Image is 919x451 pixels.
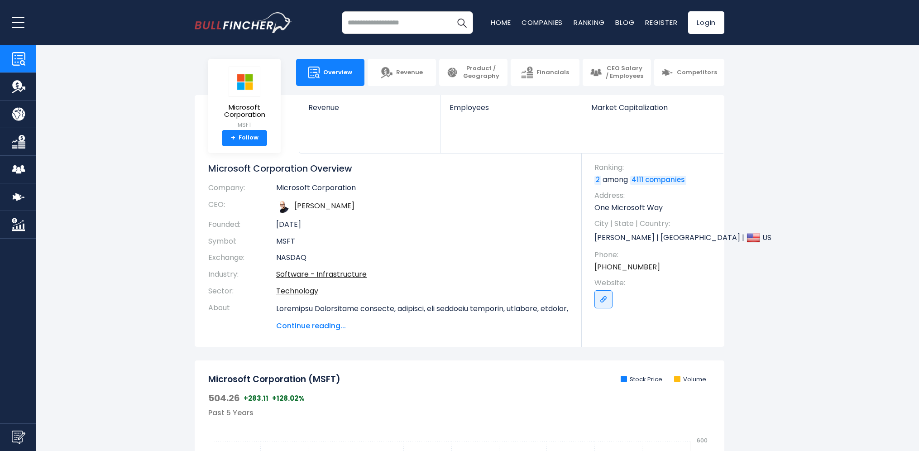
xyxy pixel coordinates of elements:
td: MSFT [276,233,568,250]
a: Competitors [654,59,724,86]
span: Address: [594,191,715,201]
a: Companies [522,18,563,27]
p: among [594,175,715,185]
span: Employees [450,103,572,112]
a: 2 [594,176,601,185]
h1: Microsoft Corporation Overview [208,163,568,174]
td: Microsoft Corporation [276,183,568,197]
li: Volume [674,376,706,384]
span: Microsoft Corporation [215,104,273,119]
span: Ranking: [594,163,715,173]
a: Login [688,11,724,34]
span: +283.11 [244,394,268,403]
a: Market Capitalization [582,95,723,127]
a: CEO Salary / Employees [583,59,651,86]
button: Search [450,11,473,34]
a: Financials [511,59,579,86]
a: Go to link [594,290,613,308]
a: Software - Infrastructure [276,269,367,279]
a: Revenue [368,59,436,86]
td: [DATE] [276,216,568,233]
a: [PHONE_NUMBER] [594,262,660,272]
a: +Follow [222,130,267,146]
a: Overview [296,59,364,86]
th: Exchange: [208,249,276,266]
span: Past 5 Years [208,408,254,418]
small: MSFT [215,121,273,129]
span: Revenue [308,103,431,112]
span: Continue reading... [276,321,568,331]
span: Revenue [396,69,423,77]
a: ceo [294,201,354,211]
text: 600 [697,437,708,444]
th: About [208,300,276,331]
th: Company: [208,183,276,197]
h2: Microsoft Corporation (MSFT) [208,374,340,385]
span: Competitors [677,69,717,77]
th: Founded: [208,216,276,233]
span: City | State | Country: [594,219,715,229]
p: One Microsoft Way [594,203,715,213]
a: Employees [440,95,581,127]
span: Financials [536,69,569,77]
span: Overview [323,69,352,77]
span: Product / Geography [462,65,500,80]
img: satya-nadella.jpg [276,200,289,213]
span: +128.02% [272,394,305,403]
a: Home [491,18,511,27]
p: [PERSON_NAME] | [GEOGRAPHIC_DATA] | US [594,231,715,245]
span: Market Capitalization [591,103,714,112]
th: Industry: [208,266,276,283]
a: Microsoft Corporation MSFT [215,66,274,130]
span: 504.26 [208,392,240,404]
th: Sector: [208,283,276,300]
a: Ranking [574,18,604,27]
img: bullfincher logo [195,12,292,33]
a: Go to homepage [195,12,292,33]
a: Revenue [299,95,440,127]
span: CEO Salary / Employees [605,65,644,80]
th: Symbol: [208,233,276,250]
a: Product / Geography [439,59,507,86]
strong: + [231,134,235,142]
li: Stock Price [621,376,662,384]
th: CEO: [208,197,276,216]
span: Phone: [594,250,715,260]
a: 4111 companies [630,176,686,185]
a: Register [645,18,677,27]
a: Technology [276,286,318,296]
td: NASDAQ [276,249,568,266]
span: Website: [594,278,715,288]
a: Blog [615,18,634,27]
